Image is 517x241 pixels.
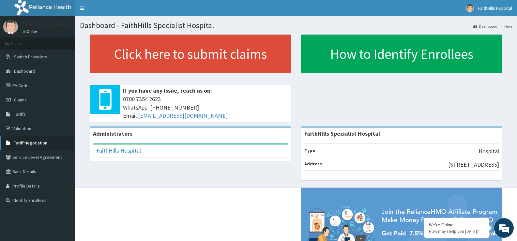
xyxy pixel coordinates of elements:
img: d_794563401_company_1708531726252_794563401 [12,33,26,49]
span: Dashboard [14,68,35,74]
a: FaithHills Hospital [97,147,141,154]
b: Address [304,161,322,167]
span: 0700 7354 2623 WhatsApp: [PHONE_NUMBER] Email: [123,95,288,120]
div: Minimize live chat window [107,3,123,19]
a: How to Identify Enrollees [301,35,503,73]
span: FaithHills Hospital [478,5,512,11]
b: If you have any issue, reach us on: [123,87,212,94]
span: Claims [14,97,27,103]
a: [EMAIL_ADDRESS][DOMAIN_NAME] [138,112,228,119]
img: User Image [466,4,474,12]
p: Hospital [479,147,499,156]
strong: FaithHills Specialist Hospital [304,130,380,137]
div: Chat with us now [34,37,110,45]
span: Tariffs [14,111,26,117]
p: FaithHills Hospital [23,21,69,27]
div: We're Online! [429,222,484,228]
b: Type [304,147,315,153]
textarea: Type your message and hit 'Enter' [3,167,124,189]
li: Here [498,23,512,29]
span: We're online! [38,76,90,142]
a: Online [23,29,38,34]
h1: Dashboard - FaithHills Specialist Hospital [80,21,512,30]
b: Administrators [93,130,132,137]
a: Dashboard [473,23,497,29]
img: User Image [3,20,18,34]
p: How may I help you today? [429,229,484,234]
span: Switch Providers [14,54,47,60]
span: Tariff Negotiation [14,140,47,146]
p: [STREET_ADDRESS] [448,160,499,169]
a: Click here to submit claims [90,35,291,73]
